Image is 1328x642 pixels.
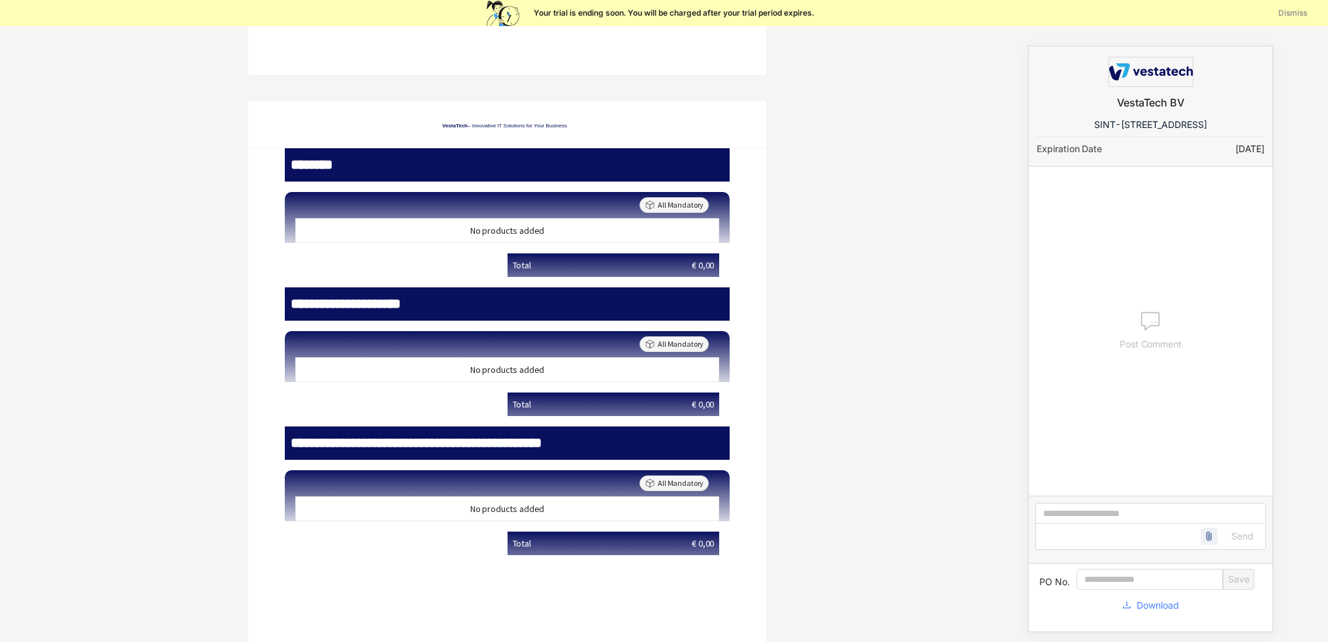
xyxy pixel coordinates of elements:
[1140,311,1161,332] img: comments.7e6c5cdb.svg
[692,537,714,550] span: € 0,00
[1278,7,1307,19] span: Dismiss
[640,336,709,352] span: All Mandatory
[470,225,545,236] span: No products added
[1117,96,1184,109] span: VestaTech BV
[513,398,531,411] span: Total
[1120,338,1181,349] span: Post Comment
[1137,598,1179,613] span: Download
[1037,118,1265,131] div: SINT-[STREET_ADDRESS]
[534,7,814,19] span: Your trial is ending soon. You will be charged after your trial period expires.
[442,123,567,129] span: – Innovative IT Solutions for Your Business
[640,475,709,491] span: All Mandatory
[1220,526,1265,547] button: Send
[1235,142,1265,155] span: [DATE]
[692,398,714,411] span: € 0,00
[1122,600,1131,611] span: download
[442,123,468,129] strong: VestaTech
[1039,576,1077,587] label: PO No.
[513,537,531,550] span: Total
[640,197,709,213] span: All Mandatory
[1223,569,1254,590] button: Save
[470,503,545,515] span: No products added
[470,364,545,376] span: No products added
[1109,57,1193,87] img: company logo
[1058,595,1244,616] button: downloadDownload
[692,259,714,272] span: € 0,00
[1037,142,1102,155] span: Expiration Date
[1077,569,1223,590] input: PO No. PO No.
[513,259,531,272] span: Total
